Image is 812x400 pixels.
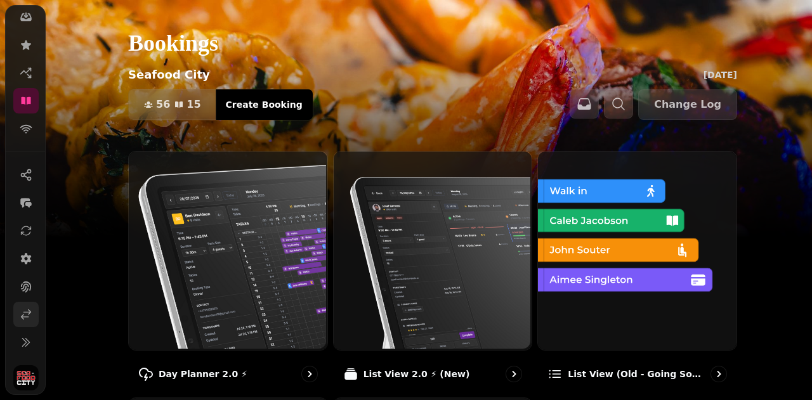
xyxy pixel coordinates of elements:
[712,368,725,380] svg: go to
[159,368,247,380] p: Day Planner 2.0 ⚡
[187,100,200,110] span: 15
[129,89,216,120] button: 5615
[704,68,737,81] p: [DATE]
[11,365,41,390] button: User avatar
[332,150,531,349] img: List View 2.0 ⚡ (New)
[507,368,520,380] svg: go to
[156,100,170,110] span: 56
[537,150,735,349] img: List view (Old - going soon)
[537,151,737,392] a: List view (Old - going soon)List view (Old - going soon)
[216,89,313,120] button: Create Booking
[13,365,39,390] img: User avatar
[638,89,737,120] button: Change Log
[128,150,326,349] img: Day Planner 2.0 ⚡
[333,151,533,392] a: List View 2.0 ⚡ (New)List View 2.0 ⚡ (New)
[303,368,316,380] svg: go to
[128,151,328,392] a: Day Planner 2.0 ⚡Day Planner 2.0 ⚡
[128,66,210,84] p: Seafood City
[568,368,705,380] p: List view (Old - going soon)
[226,100,303,109] span: Create Booking
[654,100,721,110] span: Change Log
[363,368,470,380] p: List View 2.0 ⚡ (New)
